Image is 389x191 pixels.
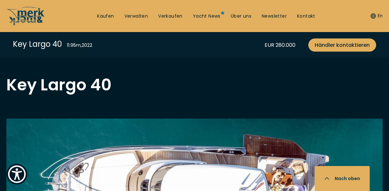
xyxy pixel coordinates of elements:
[67,42,92,49] div: 11.95 m , 2022
[158,13,183,20] a: Verkaufen
[13,38,62,50] div: Key Largo 40
[231,13,251,20] a: Über uns
[371,13,383,19] button: En
[265,41,295,49] div: EUR 280.000
[308,38,376,52] a: Händler kontaktieren
[97,13,114,20] a: Kaufen
[315,41,370,49] span: Händler kontaktieren
[315,166,370,191] button: Nach oben
[262,13,287,20] a: Newsletter
[124,13,148,20] a: Verwalten
[297,13,315,20] a: Kontakt
[6,77,112,93] h1: Key Largo 40
[193,13,221,20] a: Yacht News
[6,164,27,185] button: Show Accessibility Preferences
